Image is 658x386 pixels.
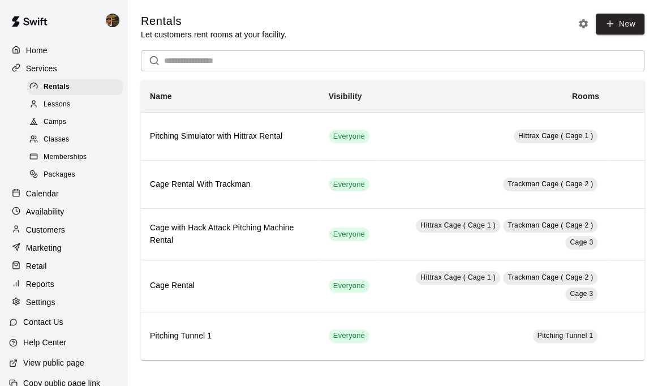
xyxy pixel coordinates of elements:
span: Everyone [329,179,369,190]
span: Cage 3 [570,290,593,298]
p: Retail [26,260,47,272]
div: Memberships [27,149,123,165]
span: Everyone [329,131,369,142]
a: Reports [9,276,118,293]
span: Lessons [44,99,71,110]
div: Camps [27,114,123,130]
table: simple table [141,80,644,360]
h6: Pitching Tunnel 1 [150,330,311,342]
span: Everyone [329,281,369,291]
div: This service is visible to all of your customers [329,130,369,143]
div: Francisco Gracesqui [104,9,127,32]
span: Hittrax Cage ( Cage 1 ) [518,132,594,140]
div: This service is visible to all of your customers [329,279,369,293]
p: Let customers rent rooms at your facility. [141,29,286,40]
span: Camps [44,117,66,128]
b: Visibility [329,92,362,101]
a: Memberships [27,149,127,166]
b: Rooms [572,92,599,101]
a: Customers [9,221,118,238]
p: Home [26,45,48,56]
a: Rentals [27,78,127,96]
a: Calendar [9,185,118,202]
a: Lessons [27,96,127,113]
b: Name [150,92,172,101]
a: New [596,14,644,35]
div: This service is visible to all of your customers [329,228,369,241]
a: Camps [27,114,127,131]
div: This service is visible to all of your customers [329,329,369,343]
div: Classes [27,132,123,148]
span: Trackman Cage ( Cage 2 ) [508,273,593,281]
span: Hittrax Cage ( Cage 1 ) [420,273,496,281]
span: Classes [44,134,69,145]
a: Home [9,42,118,59]
div: Packages [27,167,123,183]
span: Pitching Tunnel 1 [537,332,594,340]
p: Settings [26,297,55,308]
a: Availability [9,203,118,220]
p: Availability [26,206,64,217]
h5: Rentals [141,14,286,29]
a: Retail [9,258,118,275]
span: Trackman Cage ( Cage 2 ) [508,180,593,188]
span: Trackman Cage ( Cage 2 ) [508,221,593,229]
span: Memberships [44,152,87,163]
a: Marketing [9,239,118,256]
div: This service is visible to all of your customers [329,178,369,191]
span: Rentals [44,82,70,93]
a: Services [9,60,118,77]
span: Hittrax Cage ( Cage 1 ) [420,221,496,229]
p: Services [26,63,57,74]
a: Classes [27,131,127,149]
span: Everyone [329,229,369,240]
p: View public page [23,357,84,368]
a: Packages [27,166,127,184]
div: Rentals [27,79,123,95]
p: Marketing [26,242,62,254]
div: Lessons [27,97,123,113]
img: Francisco Gracesqui [106,14,119,27]
h6: Cage Rental [150,280,311,292]
p: Contact Us [23,316,63,328]
h6: Pitching Simulator with Hittrax Rental [150,130,311,143]
p: Help Center [23,337,66,348]
a: Settings [9,294,118,311]
span: Packages [44,169,75,181]
h6: Cage with Hack Attack Pitching Machine Rental [150,222,311,247]
span: Cage 3 [570,238,593,246]
h6: Cage Rental With Trackman [150,178,311,191]
p: Reports [26,278,54,290]
span: Everyone [329,331,369,341]
button: Rental settings [575,15,592,32]
p: Customers [26,224,65,235]
p: Calendar [26,188,59,199]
